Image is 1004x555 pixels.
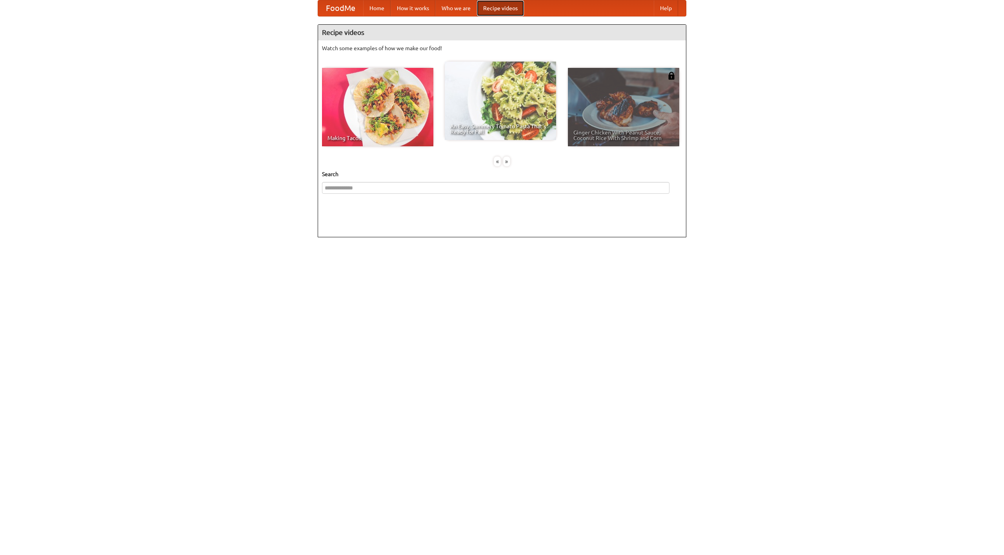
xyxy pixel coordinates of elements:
a: Help [654,0,678,16]
a: Recipe videos [477,0,524,16]
span: An Easy, Summery Tomato Pasta That's Ready for Fall [450,124,551,135]
a: Home [363,0,391,16]
a: FoodMe [318,0,363,16]
a: Who we are [435,0,477,16]
span: Making Tacos [327,135,428,141]
div: » [503,156,510,166]
div: « [494,156,501,166]
h5: Search [322,170,682,178]
a: Making Tacos [322,68,433,146]
h4: Recipe videos [318,25,686,40]
img: 483408.png [668,72,675,80]
a: How it works [391,0,435,16]
p: Watch some examples of how we make our food! [322,44,682,52]
a: An Easy, Summery Tomato Pasta That's Ready for Fall [445,62,556,140]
